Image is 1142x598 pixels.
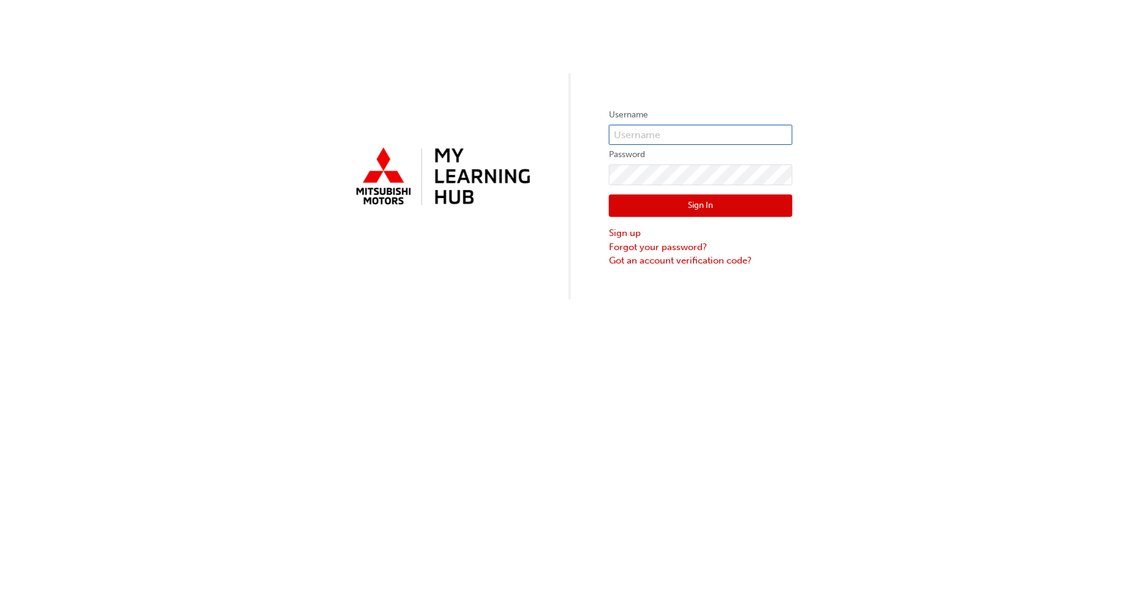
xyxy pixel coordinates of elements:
button: Sign In [609,194,793,218]
label: Username [609,108,793,122]
a: Got an account verification code? [609,254,793,268]
img: mmal [349,142,533,212]
input: Username [609,125,793,146]
label: Password [609,147,793,162]
a: Forgot your password? [609,240,793,254]
a: Sign up [609,226,793,240]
